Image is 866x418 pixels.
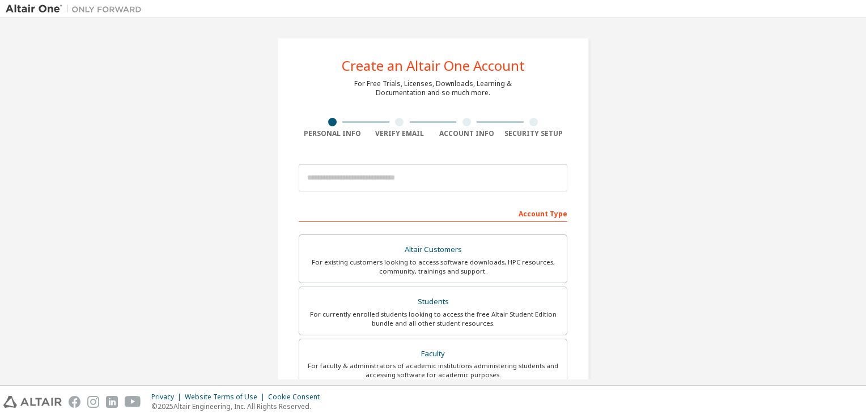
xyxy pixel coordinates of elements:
[306,242,560,258] div: Altair Customers
[151,393,185,402] div: Privacy
[87,396,99,408] img: instagram.svg
[306,346,560,362] div: Faculty
[106,396,118,408] img: linkedin.svg
[500,129,568,138] div: Security Setup
[3,396,62,408] img: altair_logo.svg
[69,396,80,408] img: facebook.svg
[306,294,560,310] div: Students
[268,393,326,402] div: Cookie Consent
[306,258,560,276] div: For existing customers looking to access software downloads, HPC resources, community, trainings ...
[342,59,525,72] div: Create an Altair One Account
[354,79,512,97] div: For Free Trials, Licenses, Downloads, Learning & Documentation and so much more.
[6,3,147,15] img: Altair One
[366,129,434,138] div: Verify Email
[185,393,268,402] div: Website Terms of Use
[125,396,141,408] img: youtube.svg
[299,129,366,138] div: Personal Info
[151,402,326,411] p: © 2025 Altair Engineering, Inc. All Rights Reserved.
[306,310,560,328] div: For currently enrolled students looking to access the free Altair Student Edition bundle and all ...
[433,129,500,138] div: Account Info
[299,204,567,222] div: Account Type
[306,361,560,379] div: For faculty & administrators of academic institutions administering students and accessing softwa...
